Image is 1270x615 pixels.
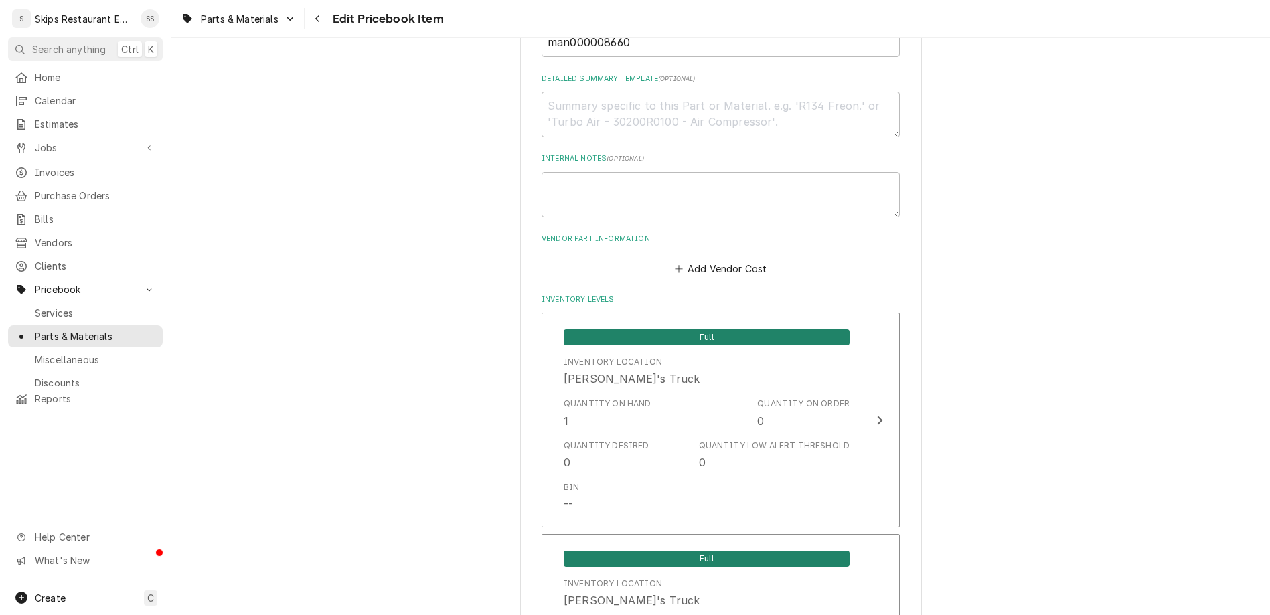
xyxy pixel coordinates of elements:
div: 0 [699,454,706,470]
a: Go to What's New [8,549,163,572]
label: Vendor Part Information [542,234,900,244]
span: Edit Pricebook Item [329,10,444,28]
span: Purchase Orders [35,189,156,203]
a: Go to Pricebook [8,278,163,300]
a: Estimates [8,113,163,135]
button: Add Vendor Cost [672,259,769,278]
div: -- [564,496,573,512]
div: [PERSON_NAME]'s Truck [564,592,700,608]
div: Skips Restaurant Equipment [35,12,133,26]
span: K [148,42,154,56]
div: Quantity on Hand [564,398,651,428]
span: Search anything [32,42,106,56]
a: Miscellaneous [8,349,163,371]
div: Full [564,549,850,567]
a: Home [8,66,163,88]
label: Internal Notes [542,153,900,164]
div: Internal Notes [542,153,900,217]
span: Calendar [35,94,156,108]
div: S [12,9,31,28]
span: Clients [35,259,156,273]
span: Invoices [35,165,156,179]
div: Shan Skipper's Avatar [141,9,159,28]
div: 1 [564,413,568,429]
a: Services [8,302,163,324]
div: Location [564,578,700,608]
span: Discounts [35,376,156,390]
div: Quantity Desired [564,440,649,452]
div: Quantity on Order [757,398,850,410]
div: Quantity Low Alert Threshold [699,440,850,470]
span: ( optional ) [607,155,644,162]
span: Jobs [35,141,136,155]
span: Parts & Materials [35,329,156,343]
div: Detailed Summary Template [542,74,900,137]
a: Go to Jobs [8,137,163,159]
a: Go to Parts & Materials [175,8,301,30]
a: Discounts [8,372,163,394]
span: Home [35,70,156,84]
span: Estimates [35,117,156,131]
div: Quantity Desired [564,440,649,470]
span: Miscellaneous [35,353,156,367]
div: Quantity on Order [757,398,850,428]
span: C [147,591,154,605]
a: Parts & Materials [8,325,163,347]
span: Create [35,592,66,604]
span: Full [564,551,850,567]
div: Skips Restaurant Equipment's Avatar [12,9,31,28]
a: Clients [8,255,163,277]
div: Quantity on Hand [564,398,651,410]
button: Search anythingCtrlK [8,37,163,61]
span: Bills [35,212,156,226]
span: Services [35,306,156,320]
span: ( optional ) [658,75,696,82]
a: Calendar [8,90,163,112]
div: Location [564,356,700,387]
button: Update Inventory Level [542,313,900,527]
div: 0 [564,454,570,470]
span: Ctrl [121,42,139,56]
div: Full [564,328,850,345]
div: Inventory Location [564,578,662,590]
label: Detailed Summary Template [542,74,900,84]
div: Inventory Location [564,356,662,368]
div: Bin [564,481,579,512]
span: Vendors [35,236,156,250]
button: Navigate back [307,8,329,29]
a: Vendors [8,232,163,254]
label: Inventory Levels [542,294,900,305]
a: Bills [8,208,163,230]
span: Parts & Materials [201,12,279,26]
a: Invoices [8,161,163,183]
div: 0 [757,413,764,429]
a: Go to Help Center [8,526,163,548]
span: Help Center [35,530,155,544]
div: Bin [564,481,579,493]
div: SS [141,9,159,28]
a: Purchase Orders [8,185,163,207]
div: Quantity Low Alert Threshold [699,440,850,452]
div: [PERSON_NAME]'s Truck [564,371,700,387]
span: Reports [35,391,156,406]
span: Full [564,329,850,345]
a: Reports [8,387,163,410]
span: What's New [35,553,155,567]
div: Vendor Part Information [542,234,900,278]
span: Pricebook [35,282,136,296]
